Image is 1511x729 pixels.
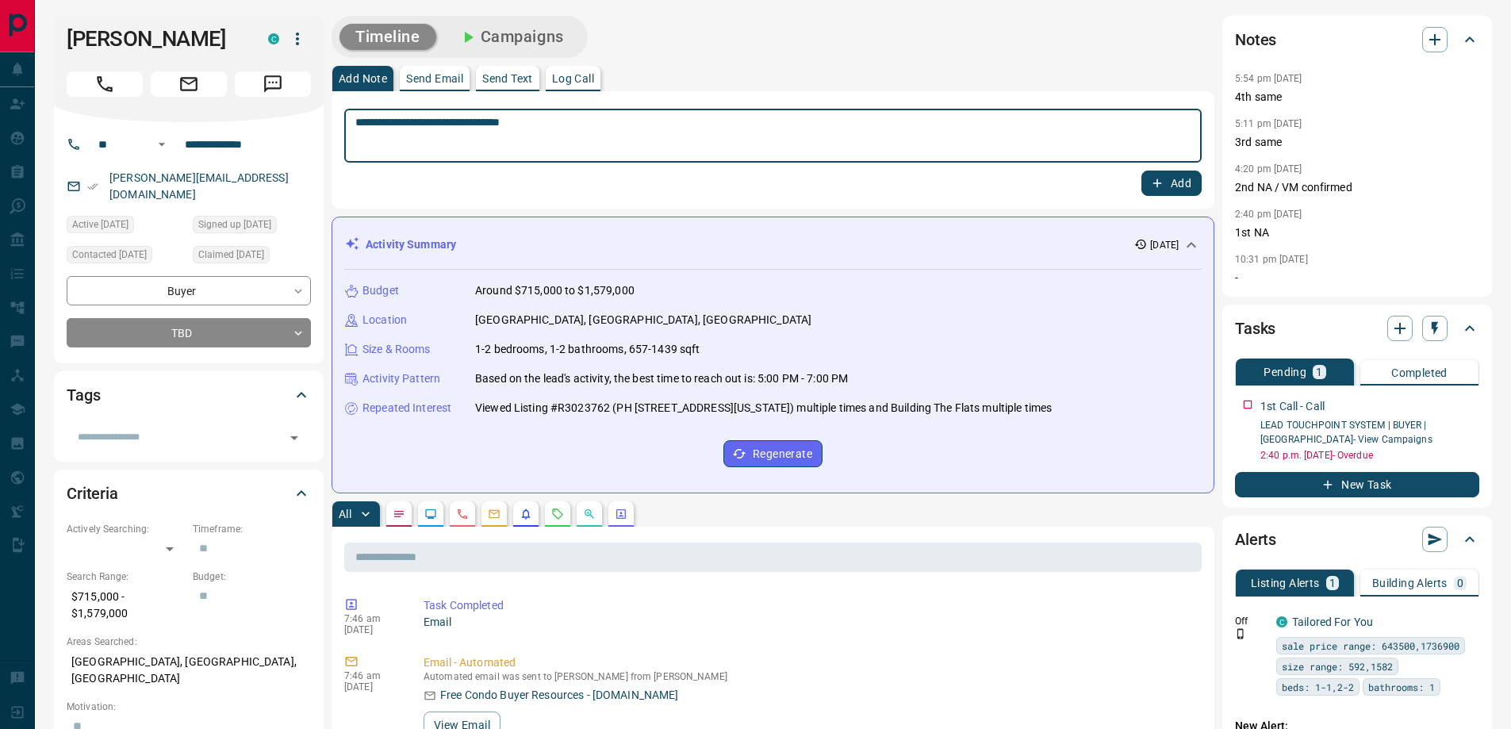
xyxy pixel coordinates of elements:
button: Timeline [339,24,436,50]
p: Building Alerts [1372,577,1448,589]
p: 2nd NA / VM confirmed [1235,179,1479,196]
div: Thu Sep 04 2025 [193,216,311,238]
p: - [1235,270,1479,286]
svg: Agent Actions [615,508,627,520]
p: Timeframe: [193,522,311,536]
p: Repeated Interest [362,400,451,416]
span: size range: 592,1582 [1282,658,1393,674]
p: [DATE] [344,681,400,693]
p: Completed [1391,367,1448,378]
span: beds: 1-1,2-2 [1282,679,1354,695]
p: 1 [1316,366,1322,378]
h2: Criteria [67,481,118,506]
h2: Alerts [1235,527,1276,552]
p: 7:46 am [344,670,400,681]
div: Criteria [67,474,311,512]
p: Listing Alerts [1251,577,1320,589]
p: Location [362,312,407,328]
p: Budget: [193,570,311,584]
p: 5:11 pm [DATE] [1235,118,1302,129]
span: Active [DATE] [72,217,128,232]
p: 5:54 pm [DATE] [1235,73,1302,84]
div: Thu Sep 04 2025 [67,246,185,268]
a: Tailored For You [1292,616,1373,628]
svg: Calls [456,508,469,520]
span: Signed up [DATE] [198,217,271,232]
button: Open [152,135,171,154]
div: Buyer [67,276,311,305]
p: Pending [1264,366,1306,378]
p: Activity Pattern [362,370,440,387]
p: Send Email [406,73,463,84]
button: Regenerate [723,440,823,467]
p: Email [424,614,1195,631]
span: Claimed [DATE] [198,247,264,263]
p: Motivation: [67,700,311,714]
div: Activity Summary[DATE] [345,230,1201,259]
p: Areas Searched: [67,635,311,649]
p: Actively Searching: [67,522,185,536]
svg: Emails [488,508,500,520]
p: $715,000 - $1,579,000 [67,584,185,627]
p: 3rd same [1235,134,1479,151]
p: Log Call [552,73,594,84]
p: Based on the lead's activity, the best time to reach out is: 5:00 PM - 7:00 PM [475,370,848,387]
p: Send Text [482,73,533,84]
p: All [339,508,351,520]
p: 4:20 pm [DATE] [1235,163,1302,175]
p: [GEOGRAPHIC_DATA], [GEOGRAPHIC_DATA], [GEOGRAPHIC_DATA] [475,312,811,328]
p: 7:46 am [344,613,400,624]
div: condos.ca [1276,616,1287,627]
svg: Push Notification Only [1235,628,1246,639]
p: Size & Rooms [362,341,431,358]
p: Search Range: [67,570,185,584]
span: Contacted [DATE] [72,247,147,263]
div: Tasks [1235,309,1479,347]
h2: Tasks [1235,316,1275,341]
p: Viewed Listing #R3023762 (PH [STREET_ADDRESS][US_STATE]) multiple times and Building The Flats mu... [475,400,1052,416]
p: Add Note [339,73,387,84]
p: [DATE] [344,624,400,635]
p: Off [1235,614,1267,628]
p: Automated email was sent to [PERSON_NAME] from [PERSON_NAME] [424,671,1195,682]
p: Task Completed [424,597,1195,614]
span: bathrooms: 1 [1368,679,1435,695]
svg: Listing Alerts [520,508,532,520]
button: New Task [1235,472,1479,497]
p: 1st Call - Call [1260,398,1325,415]
p: 1 [1329,577,1336,589]
div: TBD [67,318,311,347]
p: 1st NA [1235,224,1479,241]
button: Campaigns [443,24,580,50]
div: Thu Sep 04 2025 [193,246,311,268]
p: Email - Automated [424,654,1195,671]
div: Alerts [1235,520,1479,558]
p: 2:40 p.m. [DATE] - Overdue [1260,448,1479,462]
div: Notes [1235,21,1479,59]
span: Email [151,71,227,97]
svg: Email Verified [87,181,98,192]
h2: Tags [67,382,100,408]
a: LEAD TOUCHPOINT SYSTEM | BUYER | [GEOGRAPHIC_DATA]- View Campaigns [1260,420,1432,445]
p: Free Condo Buyer Resources - [DOMAIN_NAME] [440,687,679,704]
p: Activity Summary [366,236,456,253]
p: [GEOGRAPHIC_DATA], [GEOGRAPHIC_DATA], [GEOGRAPHIC_DATA] [67,649,311,692]
svg: Notes [393,508,405,520]
p: 0 [1457,577,1463,589]
p: 4th same [1235,89,1479,106]
p: Around $715,000 to $1,579,000 [475,282,635,299]
div: Tags [67,376,311,414]
a: [PERSON_NAME][EMAIL_ADDRESS][DOMAIN_NAME] [109,171,289,201]
p: 1-2 bedrooms, 1-2 bathrooms, 657-1439 sqft [475,341,700,358]
p: 10:31 pm [DATE] [1235,254,1308,265]
h1: [PERSON_NAME] [67,26,244,52]
span: sale price range: 643500,1736900 [1282,638,1459,654]
svg: Opportunities [583,508,596,520]
span: Message [235,71,311,97]
div: condos.ca [268,33,279,44]
h2: Notes [1235,27,1276,52]
div: Sun Sep 07 2025 [67,216,185,238]
span: Call [67,71,143,97]
svg: Lead Browsing Activity [424,508,437,520]
button: Open [283,427,305,449]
